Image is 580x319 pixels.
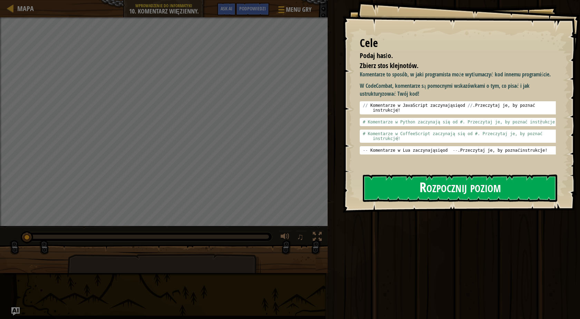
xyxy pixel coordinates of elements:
[360,82,561,98] p: W CodeCombat, komentarze są pomocnymi wskazówkami o tym, co pisać i jak ustrukturyzować Twój kod!
[360,35,556,51] div: Cele
[221,5,232,12] span: Ask AI
[278,231,292,245] button: Dopasuj głośność
[310,231,324,245] button: Toggle fullscreen
[217,3,236,16] button: Ask AI
[296,231,307,245] button: ♫
[360,71,561,78] p: Komentarze to sposób, w jaki programista może wytłumaczyć kod innemu programiście.
[17,4,34,13] span: Mapa
[297,232,304,242] span: ♫
[360,61,418,70] span: Zbierz stos klejnotów.
[360,51,393,60] span: Podaj hasło.
[239,5,266,12] span: Podpowiedzi
[14,4,34,13] a: Mapa
[286,5,311,14] span: Menu gry
[273,3,316,19] button: Menu gry
[363,175,557,202] button: Rozpocznij poziom
[351,51,554,61] li: Podaj hasło.
[351,61,554,71] li: Zbierz stos klejnotów.
[11,307,20,316] button: Ask AI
